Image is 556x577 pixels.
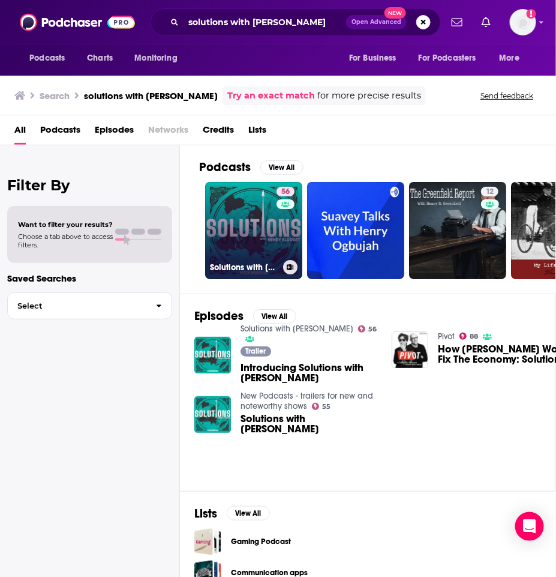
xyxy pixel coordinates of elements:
span: Networks [148,120,188,145]
span: Monitoring [134,50,177,67]
button: open menu [341,47,411,70]
a: Episodes [95,120,134,145]
h2: Episodes [194,309,244,324]
img: User Profile [510,9,536,35]
a: 12 [409,182,506,279]
a: Credits [203,120,234,145]
a: 12 [481,187,498,196]
span: 56 [281,186,290,198]
a: New Podcasts - trailers for new and noteworthy shows [241,391,373,411]
span: 55 [322,404,330,409]
button: open menu [21,47,80,70]
span: Select [8,302,146,310]
span: Choose a tab above to access filters. [18,232,113,249]
span: More [500,50,520,67]
a: PodcastsView All [199,160,303,175]
button: View All [227,506,270,521]
button: Select [7,292,172,319]
a: Podcasts [40,120,80,145]
a: Solutions with Henry Blodget [241,324,353,334]
span: 12 [486,186,494,198]
span: 56 [368,327,377,332]
h3: Solutions with [PERSON_NAME] [210,262,278,273]
a: 56 [358,325,377,333]
a: EpisodesView All [194,309,296,324]
img: Solutions with Henry Blodget [194,396,231,433]
a: 55 [312,403,331,410]
span: Introducing Solutions with [PERSON_NAME] [241,363,377,383]
h2: Lists [194,506,217,521]
h3: Search [40,90,70,101]
img: Podchaser - Follow, Share and Rate Podcasts [20,11,135,34]
a: ListsView All [194,506,270,521]
a: Lists [248,120,266,145]
span: 88 [470,334,478,339]
span: Charts [87,50,113,67]
span: Podcasts [29,50,65,67]
a: Show notifications dropdown [477,12,495,32]
button: open menu [491,47,535,70]
button: Send feedback [477,91,537,101]
a: Try an exact match [227,89,315,103]
div: Open Intercom Messenger [515,512,544,541]
span: Logged in as ereardon [510,9,536,35]
button: Open AdvancedNew [346,15,407,29]
h2: Podcasts [199,160,251,175]
span: Solutions with [PERSON_NAME] [241,414,377,434]
a: Solutions with Henry Blodget [241,414,377,434]
button: View All [253,309,296,324]
a: Pivot [438,331,455,342]
div: Search podcasts, credits, & more... [151,8,441,36]
button: Show profile menu [510,9,536,35]
a: Charts [79,47,120,70]
a: Gaming Podcast [194,528,221,555]
a: All [14,120,26,145]
button: open menu [411,47,494,70]
a: Show notifications dropdown [447,12,467,32]
a: Introducing Solutions with Henry Blodget [241,363,377,383]
svg: Add a profile image [527,9,536,19]
p: Saved Searches [7,273,172,284]
span: for more precise results [317,89,421,103]
h2: Filter By [7,177,172,194]
span: New [384,7,406,19]
span: For Podcasters [419,50,476,67]
a: 56 [277,187,294,196]
span: Want to filter your results? [18,220,113,229]
span: For Business [349,50,396,67]
h3: solutions with [PERSON_NAME] [84,90,218,101]
span: Trailer [245,348,266,355]
a: 56Solutions with [PERSON_NAME] [205,182,302,279]
button: open menu [126,47,193,70]
img: Introducing Solutions with Henry Blodget [194,337,231,373]
img: How Paul Krugman Would Fix The Economy: Solutions with Henry Blodget [392,331,428,368]
a: 88 [459,333,479,340]
input: Search podcasts, credits, & more... [184,13,346,32]
a: Gaming Podcast [231,535,291,548]
button: View All [260,160,303,175]
span: Open Advanced [351,19,401,25]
